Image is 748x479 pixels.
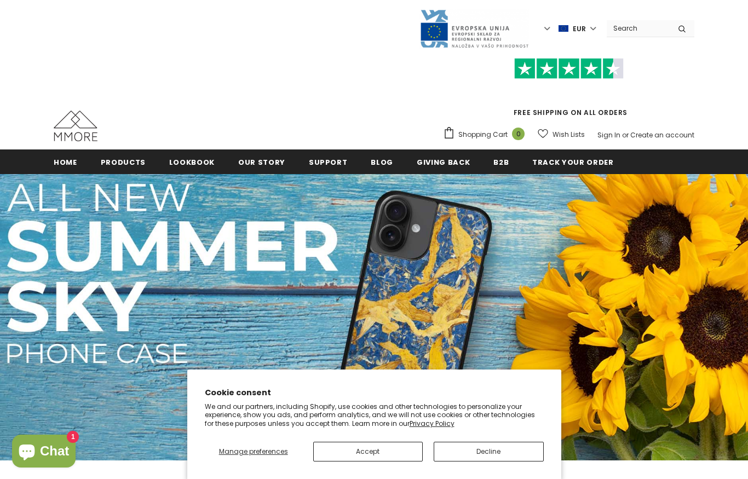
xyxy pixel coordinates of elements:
span: Home [54,157,77,168]
a: Our Story [238,149,285,174]
iframe: Customer reviews powered by Trustpilot [443,79,694,107]
span: EUR [573,24,586,34]
img: Trust Pilot Stars [514,58,624,79]
a: Blog [371,149,393,174]
span: support [309,157,348,168]
span: Our Story [238,157,285,168]
a: Track your order [532,149,613,174]
span: B2B [493,157,509,168]
a: Create an account [630,130,694,140]
a: Home [54,149,77,174]
h2: Cookie consent [205,387,544,399]
a: support [309,149,348,174]
a: Lookbook [169,149,215,174]
span: Lookbook [169,157,215,168]
inbox-online-store-chat: Shopify online store chat [9,435,79,470]
img: Javni Razpis [419,9,529,49]
span: Shopping Cart [458,129,508,140]
span: Wish Lists [553,129,585,140]
input: Search Site [607,20,670,36]
button: Manage preferences [205,442,302,461]
span: or [622,130,629,140]
a: Wish Lists [538,125,585,144]
button: Accept [313,442,423,461]
span: Products [101,157,146,168]
a: B2B [493,149,509,174]
span: Blog [371,157,393,168]
a: Privacy Policy [410,419,454,428]
a: Sign In [597,130,620,140]
img: MMORE Cases [54,111,97,141]
span: Track your order [532,157,613,168]
span: 0 [512,128,525,140]
a: Products [101,149,146,174]
button: Decline [434,442,543,461]
a: Javni Razpis [419,24,529,33]
span: Manage preferences [219,447,288,456]
span: Giving back [417,157,470,168]
a: Shopping Cart 0 [443,126,530,143]
a: Giving back [417,149,470,174]
span: FREE SHIPPING ON ALL ORDERS [443,63,694,117]
p: We and our partners, including Shopify, use cookies and other technologies to personalize your ex... [205,402,544,428]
